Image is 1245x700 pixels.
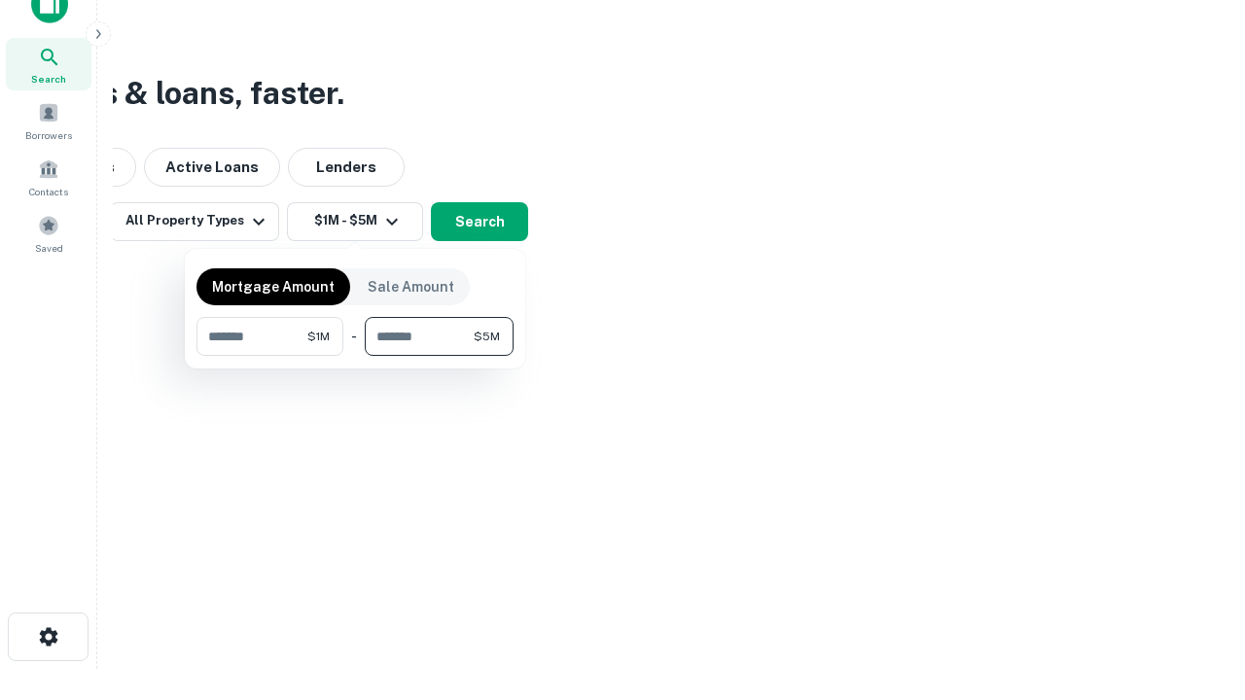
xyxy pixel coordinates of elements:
[212,276,335,297] p: Mortgage Amount
[351,317,357,356] div: -
[1148,482,1245,576] iframe: Chat Widget
[474,328,500,345] span: $5M
[307,328,330,345] span: $1M
[368,276,454,297] p: Sale Amount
